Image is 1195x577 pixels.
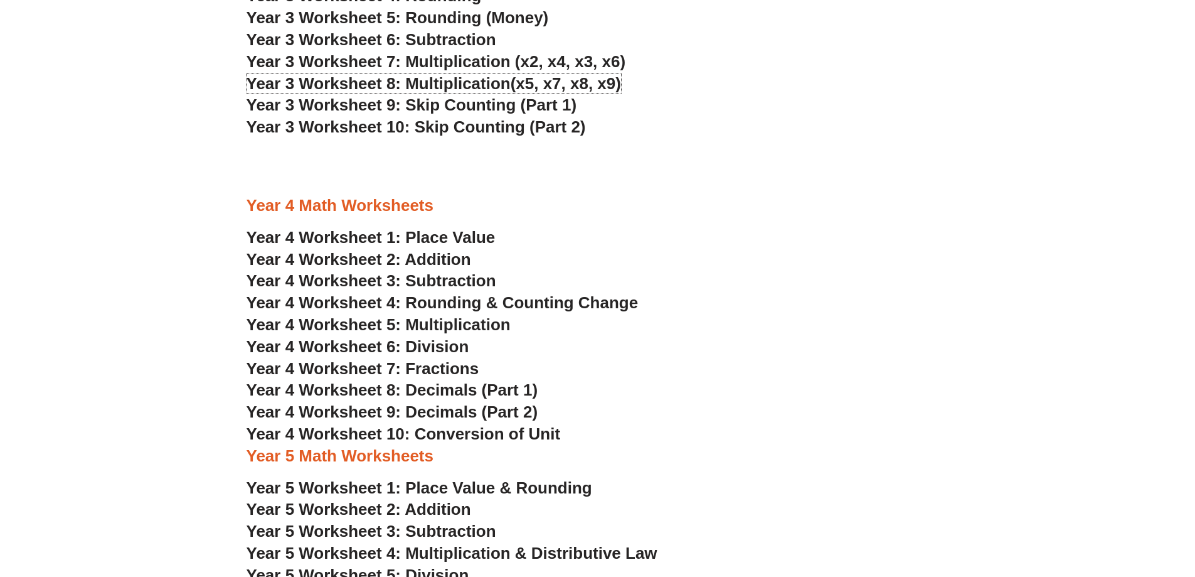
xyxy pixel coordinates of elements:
[247,74,621,93] a: Year 3 Worksheet 8: Multiplication(x5, x7, x8, x9)
[247,315,511,334] a: Year 4 Worksheet 5: Multiplication
[247,195,949,217] h3: Year 4 Math Worksheets
[247,478,592,497] a: Year 5 Worksheet 1: Place Value & Rounding
[986,435,1195,577] iframe: Chat Widget
[247,402,538,421] a: Year 4 Worksheet 9: Decimals (Part 2)
[247,522,496,541] a: Year 5 Worksheet 3: Subtraction
[247,52,626,71] a: Year 3 Worksheet 7: Multiplication (x2, x4, x3, x6)
[247,8,549,27] a: Year 3 Worksheet 5: Rounding (Money)
[511,74,621,93] span: (x5, x7, x8, x9)
[247,424,561,443] a: Year 4 Worksheet 10: Conversion of Unit
[247,500,471,519] a: Year 5 Worksheet 2: Addition
[247,117,586,136] a: Year 3 Worksheet 10: Skip Counting (Part 2)
[247,359,479,378] a: Year 4 Worksheet 7: Fractions
[247,293,639,312] a: Year 4 Worksheet 4: Rounding & Counting Change
[247,380,538,399] a: Year 4 Worksheet 8: Decimals (Part 1)
[247,95,577,114] a: Year 3 Worksheet 9: Skip Counting (Part 1)
[247,446,949,467] h3: Year 5 Math Worksheets
[247,544,657,563] a: Year 5 Worksheet 4: Multiplication & Distributive Law
[247,74,511,93] span: Year 3 Worksheet 8: Multiplication
[247,250,471,269] a: Year 4 Worksheet 2: Addition
[247,271,496,290] a: Year 4 Worksheet 3: Subtraction
[247,30,496,49] a: Year 3 Worksheet 6: Subtraction
[247,228,496,247] a: Year 4 Worksheet 1: Place Value
[247,337,469,356] a: Year 4 Worksheet 6: Division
